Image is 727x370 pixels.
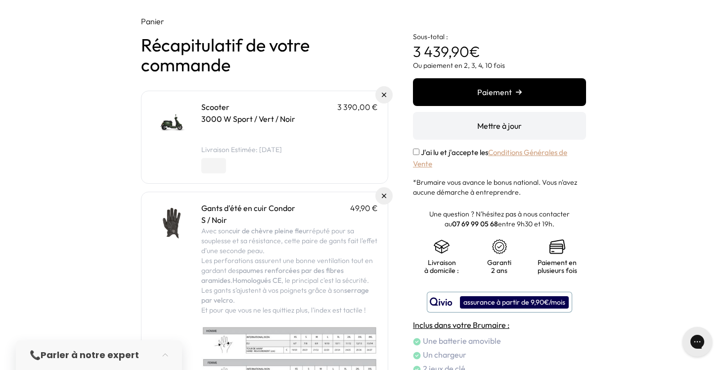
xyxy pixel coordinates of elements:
p: Garanti 2 ans [481,259,519,274]
img: Supprimer du panier [382,194,386,198]
p: S / Noir [201,214,378,226]
li: Livraison Estimée: [DATE] [201,145,378,155]
p: Les perforations assurent une bonne ventilation tout en gardant des . , le principal c'est la séc... [201,256,378,285]
img: check.png [413,352,421,360]
button: assurance à partir de 9,90€/mois [427,292,572,313]
p: Une question ? N'hésitez pas à nous contacter au entre 9h30 et 19h. [413,209,586,229]
p: 49,90 € [350,202,378,214]
img: Supprimer du panier [382,93,386,97]
strong: paumes renforcées par des fibres aramides [201,266,344,285]
img: Gants d'été en cuir Condor - S / Noir [151,202,193,244]
p: Et pour que vous ne les quittiez plus, l'index est tactile ! [201,305,378,315]
p: Avec son réputé pour sa souplesse et sa résistance, cette paire de gants fait l'effet d'une secon... [201,226,378,256]
a: Scooter [201,102,229,112]
img: check.png [413,338,421,346]
button: Mettre à jour [413,112,586,140]
a: Gants d'été en cuir Condor [201,203,295,213]
div: assurance à partir de 9,90€/mois [460,296,569,309]
img: shipping.png [434,239,450,255]
p: Les gants s’ajustent à vos poignets grâce à son . [201,285,378,305]
p: 3000 W Sport / Vert / Noir [201,113,378,125]
p: Panier [141,15,388,27]
img: logo qivio [430,296,453,308]
p: 3 390,00 € [337,101,378,113]
li: Une batterie amovible [413,335,586,347]
h4: Inclus dans votre Brumaire : [413,319,586,331]
img: Scooter - 3000 W Sport / Vert / Noir [151,101,193,143]
button: Paiement [413,78,586,106]
li: Un chargeur [413,349,586,361]
img: certificat-de-garantie.png [492,239,507,255]
img: right-arrow.png [516,89,522,95]
p: Livraison à domicile : [423,259,461,274]
h1: Récapitulatif de votre commande [141,35,388,75]
p: *Brumaire vous avance le bonus national. Vous n'avez aucune démarche à entreprendre. [413,177,586,197]
strong: Homologués CE [232,276,281,285]
span: Sous-total : [413,32,448,41]
strong: cuir de chèvre pleine fleur [229,226,309,235]
p: € [413,25,586,60]
span: 3 439,90 [413,42,469,61]
a: 07 69 99 05 68 [452,219,498,228]
p: Ou paiement en 2, 3, 4, 10 fois [413,60,586,70]
a: Conditions Générales de Vente [413,148,567,168]
img: credit-cards.png [549,239,565,255]
p: Paiement en plusieurs fois [538,259,577,274]
iframe: Gorgias live chat messenger [678,323,717,360]
label: J'ai lu et j'accepte les [413,148,567,168]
